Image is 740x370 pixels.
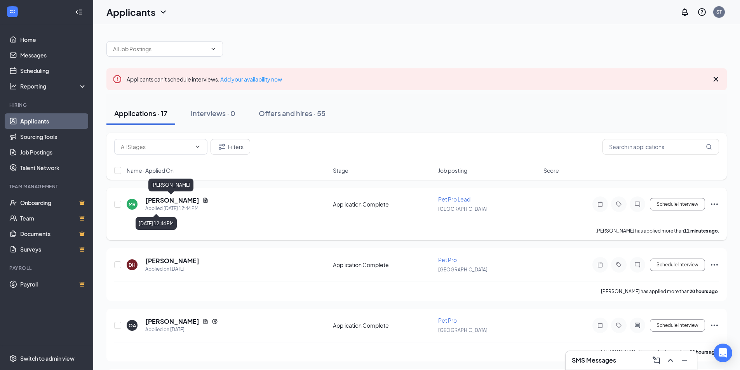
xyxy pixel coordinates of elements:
svg: QuestionInfo [697,7,707,17]
div: Application Complete [333,261,434,269]
span: Stage [333,167,348,174]
p: [PERSON_NAME] has applied more than . [601,349,719,355]
svg: ChevronUp [666,356,675,365]
svg: ChevronDown [195,144,201,150]
span: Pet Pro Lead [438,196,470,203]
div: ST [716,9,722,15]
a: DocumentsCrown [20,226,87,241]
span: [GEOGRAPHIC_DATA] [438,327,488,333]
svg: Ellipses [710,260,719,269]
h5: [PERSON_NAME] [145,196,199,205]
div: Hiring [9,102,85,108]
h5: [PERSON_NAME] [145,257,199,265]
svg: Notifications [680,7,690,17]
svg: ComposeMessage [652,356,661,365]
div: OA [129,322,136,329]
p: [PERSON_NAME] has applied more than . [601,288,719,295]
svg: Note [595,322,605,328]
svg: Note [595,262,605,268]
svg: MagnifyingGlass [706,144,712,150]
div: Application Complete [333,321,434,329]
svg: Ellipses [710,321,719,330]
input: Search in applications [602,139,719,155]
a: Applicants [20,113,87,129]
div: DH [129,262,136,268]
a: Add your availability now [220,76,282,83]
svg: Document [202,318,209,325]
a: Home [20,32,87,47]
button: ComposeMessage [650,354,663,367]
a: Job Postings [20,144,87,160]
div: [DATE] 12:44 PM [136,217,177,230]
span: Name · Applied On [127,167,174,174]
button: Minimize [678,354,691,367]
button: Filter Filters [211,139,250,155]
div: Team Management [9,183,85,190]
b: 20 hours ago [690,349,718,355]
button: Schedule Interview [650,198,705,210]
a: OnboardingCrown [20,195,87,210]
svg: ChevronDown [158,7,168,17]
div: Switch to admin view [20,354,75,362]
b: 11 minutes ago [684,228,718,234]
div: Applied [DATE] 12:44 PM [145,205,209,212]
div: [PERSON_NAME] [148,179,193,191]
button: ChevronUp [664,354,677,367]
p: [PERSON_NAME] has applied more than . [595,228,719,234]
svg: Analysis [9,82,17,90]
button: Schedule Interview [650,319,705,332]
a: Scheduling [20,63,87,78]
h3: SMS Messages [572,356,616,365]
input: All Job Postings [113,45,207,53]
div: MR [129,201,136,208]
a: Talent Network [20,160,87,175]
span: Pet Pro [438,317,457,324]
a: Sourcing Tools [20,129,87,144]
svg: ChatInactive [633,262,642,268]
span: [GEOGRAPHIC_DATA] [438,206,488,212]
svg: Document [202,197,209,203]
b: 20 hours ago [690,288,718,294]
div: Payroll [9,265,85,271]
span: Pet Pro [438,256,457,263]
svg: Error [113,75,122,84]
a: SurveysCrown [20,241,87,257]
h5: [PERSON_NAME] [145,317,199,326]
div: Applied on [DATE] [145,326,218,334]
svg: Tag [614,201,623,207]
svg: Cross [711,75,721,84]
div: Offers and hires · 55 [259,108,326,118]
span: [GEOGRAPHIC_DATA] [438,267,488,273]
input: All Stages [121,142,192,151]
svg: Note [595,201,605,207]
div: Application Complete [333,200,434,208]
svg: Collapse [75,8,83,16]
span: Applicants can't schedule interviews. [127,76,282,83]
svg: ActiveChat [633,322,642,328]
div: Applied on [DATE] [145,265,199,273]
span: Job posting [438,167,467,174]
svg: ChatInactive [633,201,642,207]
svg: ChevronDown [210,46,216,52]
div: Interviews · 0 [191,108,235,118]
svg: Tag [614,262,623,268]
button: Schedule Interview [650,259,705,271]
a: TeamCrown [20,210,87,226]
svg: Filter [217,142,226,151]
div: Reporting [20,82,87,90]
svg: Ellipses [710,200,719,209]
svg: WorkstreamLogo [9,8,16,16]
svg: Minimize [680,356,689,365]
svg: Tag [614,322,623,328]
span: Score [543,167,559,174]
h1: Applicants [106,5,155,19]
svg: Reapply [212,318,218,325]
div: Open Intercom Messenger [714,344,732,362]
a: PayrollCrown [20,276,87,292]
svg: Settings [9,354,17,362]
div: Applications · 17 [114,108,167,118]
a: Messages [20,47,87,63]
